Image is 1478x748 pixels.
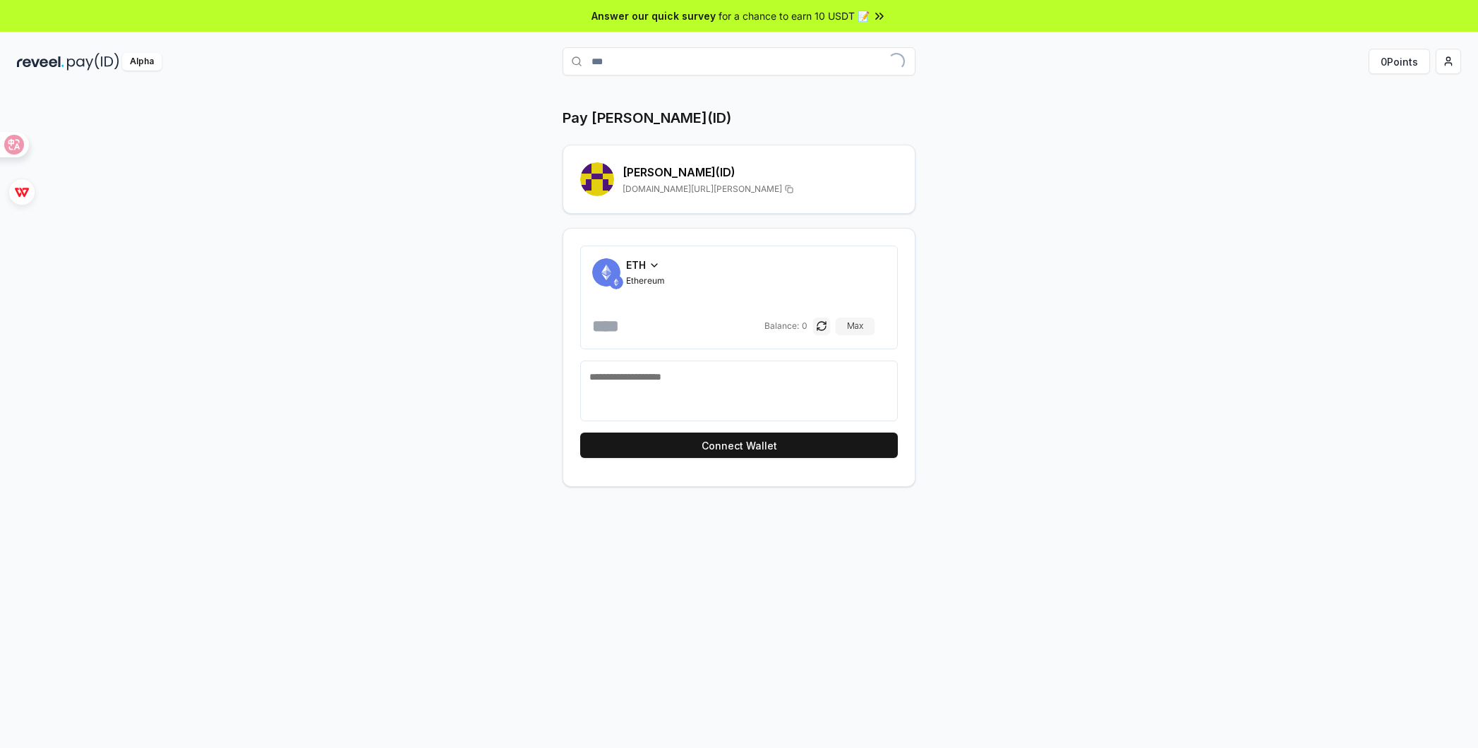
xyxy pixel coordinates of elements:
h2: [PERSON_NAME] (ID) [623,164,898,181]
img: reveel_dark [17,53,64,71]
button: 0Points [1369,49,1430,74]
span: for a chance to earn 10 USDT 📝 [719,8,870,23]
span: 0 [802,320,807,332]
span: [DOMAIN_NAME][URL][PERSON_NAME] [623,183,782,195]
img: ETH.svg [609,275,623,289]
div: Alpha [122,53,162,71]
span: Ethereum [626,275,665,286]
span: Balance: [764,320,799,332]
img: pay_id [67,53,119,71]
span: ETH [626,258,646,272]
span: Answer our quick survey [591,8,716,23]
button: Connect Wallet [580,433,898,458]
button: Max [836,318,875,334]
h1: Pay [PERSON_NAME](ID) [563,108,731,128]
